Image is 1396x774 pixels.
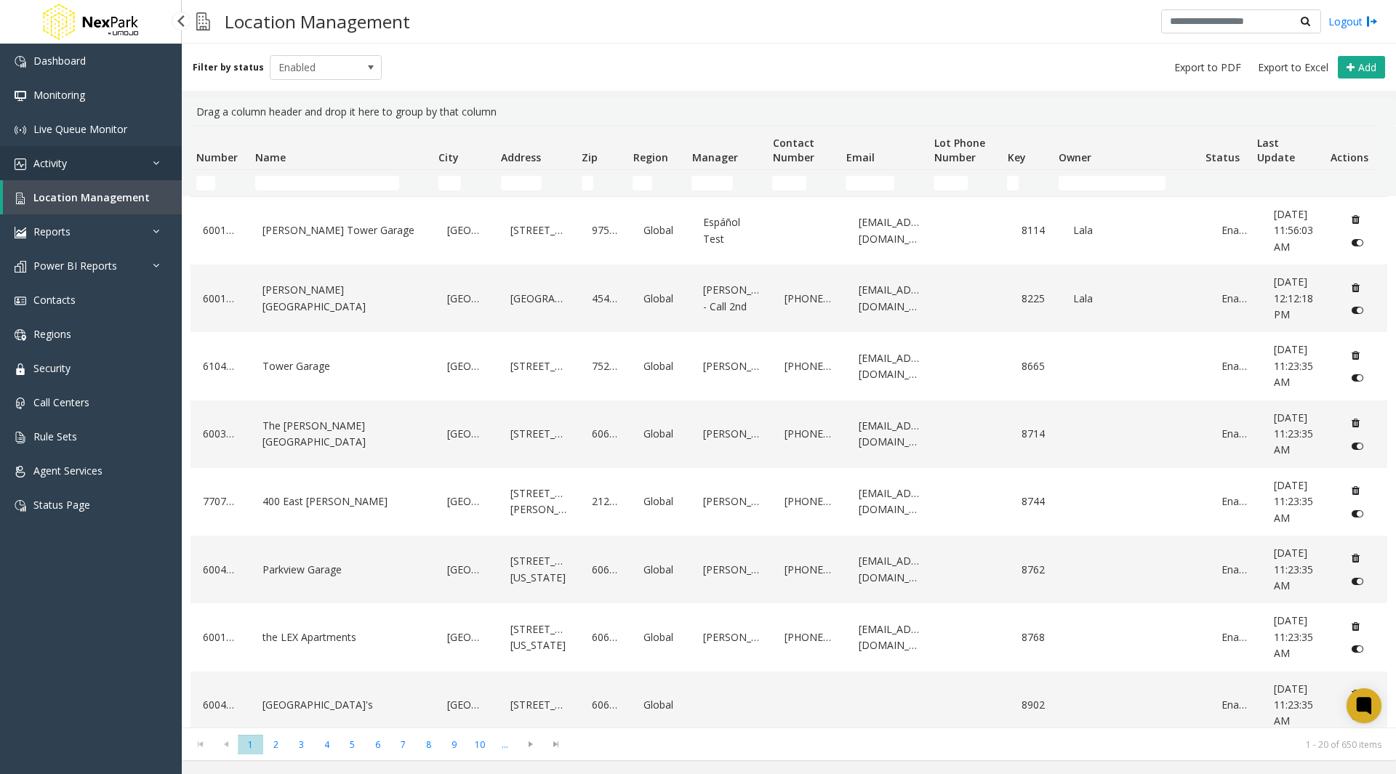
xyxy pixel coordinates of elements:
a: 610494 [199,355,241,378]
span: Page 9 [441,735,467,754]
input: Number Filter [196,176,215,190]
a: 8744 [1018,490,1052,513]
input: Key Filter [1007,176,1019,190]
img: 'icon' [15,432,26,443]
a: 8902 [1018,693,1052,717]
button: Add [1338,56,1385,79]
span: Add [1358,60,1376,74]
a: Enabled [1218,626,1252,649]
a: 8768 [1018,626,1052,649]
span: City [438,150,459,164]
span: Go to the last page [543,734,569,754]
a: Lala [1070,219,1200,242]
a: 6004056 [199,693,241,717]
a: 8714 [1018,422,1052,446]
td: City Filter [433,170,495,196]
td: Key Filter [1001,170,1053,196]
span: Lot Phone Number [934,136,985,164]
img: 'icon' [15,261,26,273]
td: Email Filter [840,170,928,196]
td: Status Filter [1200,170,1251,196]
span: Page 4 [314,735,340,754]
a: 60654 [588,693,622,717]
a: [STREET_ADDRESS] [507,355,571,378]
img: 'icon' [15,329,26,341]
a: [STREET_ADDRESS] [507,693,571,717]
a: [GEOGRAPHIC_DATA] [444,626,489,649]
a: Logout [1328,14,1378,29]
a: Global [640,422,682,446]
span: Address [501,150,541,164]
span: [DATE] 11:23:35 AM [1274,478,1313,525]
a: 60616 [588,626,622,649]
span: Number [196,150,238,164]
img: pageIcon [196,4,210,39]
input: Lot Phone Number Filter [934,176,967,190]
button: Export to Excel [1252,57,1334,78]
a: 97502 [588,219,622,242]
button: Disable [1344,366,1371,390]
input: Manager Filter [691,176,733,190]
span: [DATE] 11:23:35 AM [1274,613,1313,660]
input: Name Filter [255,176,399,190]
button: Delete [1344,344,1368,367]
span: Last Update [1257,136,1295,164]
a: Global [640,558,682,581]
button: Delete [1344,275,1368,299]
a: [EMAIL_ADDRESS][DOMAIN_NAME] [855,347,926,387]
a: 8225 [1018,287,1052,310]
input: Address Filter [501,176,542,190]
input: Zip Filter [582,176,593,190]
a: [GEOGRAPHIC_DATA] [444,422,489,446]
button: Disable [1344,637,1371,661]
span: [DATE] 11:23:35 AM [1274,342,1313,389]
td: Manager Filter [686,170,766,196]
td: Lot Phone Number Filter [928,170,1001,196]
button: Delete [1344,682,1368,706]
img: 'icon' [15,363,26,375]
button: Delete [1344,479,1368,502]
a: [PHONE_NUMBER] [781,355,838,378]
a: 8665 [1018,355,1052,378]
a: [GEOGRAPHIC_DATA] [444,693,489,717]
span: Go to the next page [518,734,543,754]
td: Region Filter [627,170,686,196]
img: 'icon' [15,295,26,307]
span: Monitoring [33,88,85,102]
div: Data table [182,126,1396,727]
a: 75202 [588,355,622,378]
a: Enabled [1218,219,1252,242]
td: Contact Number Filter [766,170,840,196]
img: logout [1366,14,1378,29]
img: 'icon' [15,398,26,409]
span: Email [846,150,875,164]
span: Key [1008,150,1026,164]
span: Activity [33,156,67,170]
a: [PERSON_NAME] [699,558,763,581]
span: Power BI Reports [33,259,117,273]
a: [EMAIL_ADDRESS][DOMAIN_NAME] [855,414,926,454]
span: Owner [1059,150,1091,164]
input: City Filter [438,176,461,190]
span: [DATE] 11:23:35 AM [1274,411,1313,457]
span: Zip [582,150,598,164]
img: 'icon' [15,158,26,170]
img: 'icon' [15,56,26,68]
span: Go to the next page [521,738,540,750]
a: [PHONE_NUMBER] [781,422,838,446]
img: 'icon' [15,193,26,204]
a: [STREET_ADDRESS] [507,422,571,446]
span: Status Page [33,498,90,512]
a: [PERSON_NAME] - Call 2nd [699,278,763,318]
a: Global [640,355,682,378]
a: [DATE] 11:56:03 AM [1270,203,1327,259]
a: [STREET_ADDRESS] [507,219,571,242]
span: Manager [692,150,738,164]
a: [PERSON_NAME] [699,355,763,378]
a: [DATE] 11:23:35 AM [1270,338,1327,394]
a: Location Management [3,180,182,214]
a: [EMAIL_ADDRESS][DOMAIN_NAME] [855,618,926,658]
input: Owner Filter [1059,176,1166,190]
button: Disable [1344,570,1371,593]
a: Global [640,626,682,649]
